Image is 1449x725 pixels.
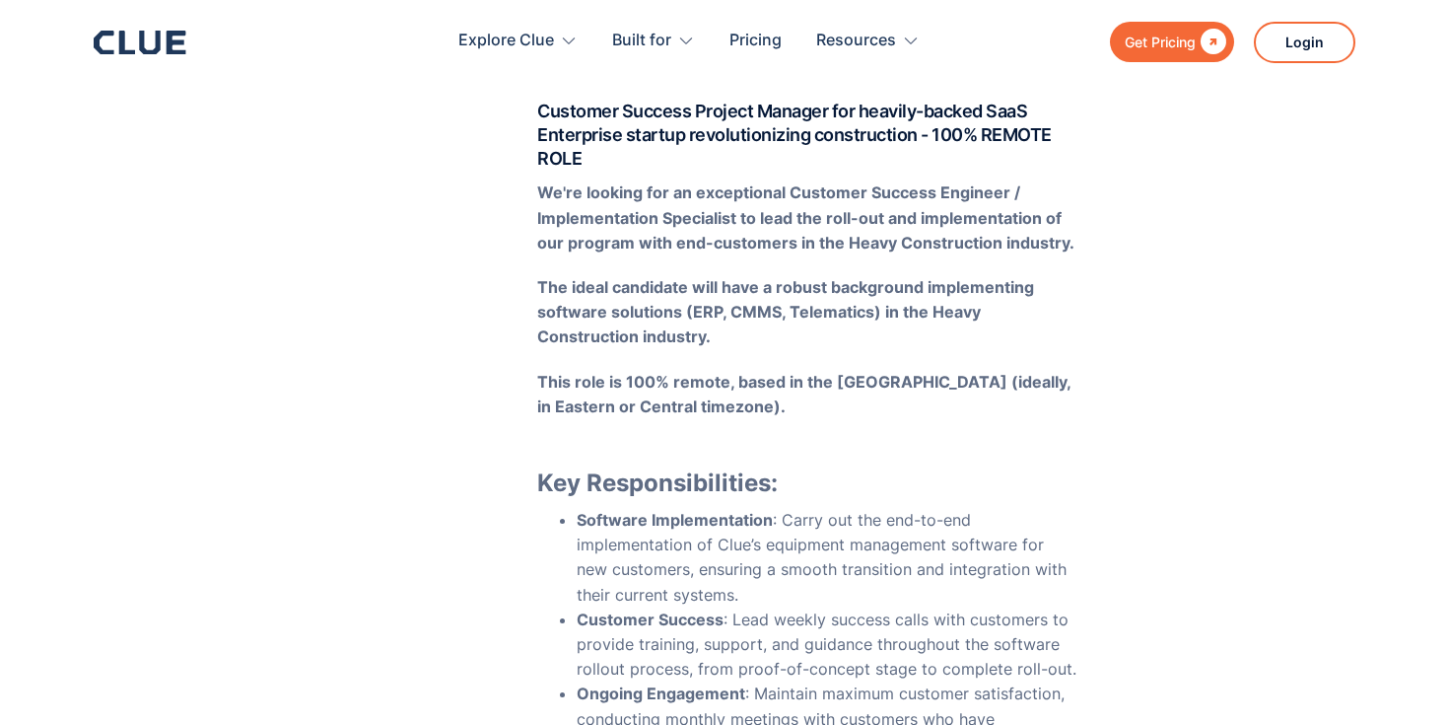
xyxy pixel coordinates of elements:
div: Explore Clue [458,10,554,72]
strong: The ideal candidate will have a robust background implementing software solutions (ERP, CMMS, Tel... [537,277,1034,346]
p: ‍ [537,181,1078,255]
strong: Ongoing Engagement [577,684,745,703]
a: Pricing [729,10,782,72]
a: Get Pricing [1110,22,1234,62]
strong: We're looking for an exceptional Customer Success Engineer / Implementation Specialist to lead th... [537,182,1074,252]
div: Built for [612,10,671,72]
div: Built for [612,10,695,72]
div: Resources [816,10,920,72]
iframe: Chat Widget [1350,630,1449,725]
a: Login [1254,22,1355,63]
div: Get Pricing [1125,30,1196,54]
strong: Customer Success [577,610,724,629]
h4: Customer Success Project Manager for heavily-backed SaaS Enterprise startup revolutionizing const... [537,100,1078,171]
h3: Key Responsibilities: [537,439,1078,498]
li: : Carry out the end-to-end implementation of Clue’s equipment management software for new custome... [577,508,1078,608]
strong: Software Implementation [577,510,773,530]
div: Explore Clue [458,10,578,72]
strong: This role is 100% remote, based in the [GEOGRAPHIC_DATA] (ideally, in Eastern or Central timezone). [537,372,1070,416]
div: Resources [816,10,896,72]
li: : Lead weekly success calls with customers to provide training, support, and guidance throughout ... [577,608,1078,683]
div:  [1196,30,1226,54]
